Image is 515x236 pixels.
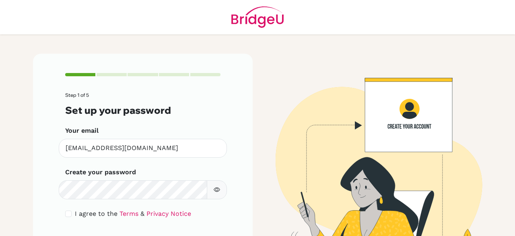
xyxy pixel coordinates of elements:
span: & [140,210,144,217]
label: Your email [65,126,99,136]
h3: Set up your password [65,104,220,116]
label: Create your password [65,167,136,177]
span: Step 1 of 5 [65,92,89,98]
a: Terms [119,210,138,217]
span: I agree to the [75,210,117,217]
input: Insert your email* [59,139,227,158]
a: Privacy Notice [146,210,191,217]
